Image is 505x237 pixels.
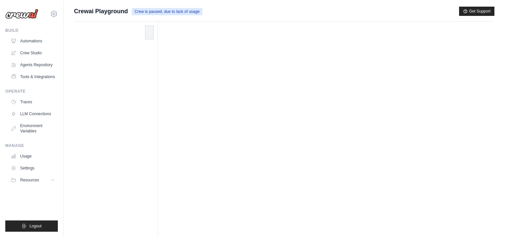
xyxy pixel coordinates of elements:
[5,220,58,232] button: Logout
[29,223,42,229] span: Logout
[132,8,202,15] span: Crew is paused, due to lack of usage
[8,163,58,173] a: Settings
[8,48,58,58] a: Crew Studio
[459,7,494,16] button: Get Support
[8,97,58,107] a: Traces
[8,175,58,185] button: Resources
[8,151,58,162] a: Usage
[5,143,58,148] div: Manage
[74,7,128,16] span: Crewai Playground
[8,71,58,82] a: Tools & Integrations
[5,89,58,94] div: Operate
[8,36,58,46] a: Automations
[8,109,58,119] a: LLM Connections
[5,28,58,33] div: Build
[8,60,58,70] a: Agents Repository
[8,120,58,136] a: Environment Variables
[20,177,39,183] span: Resources
[5,9,38,19] img: Logo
